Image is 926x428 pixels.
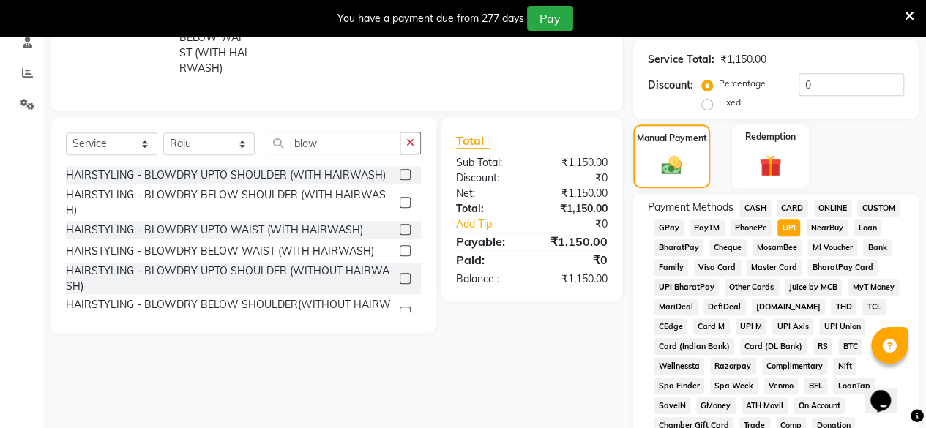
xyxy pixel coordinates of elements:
span: Nift [833,358,856,375]
div: ₹1,150.00 [720,52,766,67]
span: Loan [854,219,881,236]
div: HAIRSTYLING - BLOWDRY BELOW SHOULDER (WITH HAIRWASH) [66,187,394,218]
span: MosamBee [753,239,802,256]
div: Net: [445,186,532,201]
span: THD [831,299,856,315]
span: Visa Card [694,259,741,276]
span: BharatPay Card [807,259,878,276]
span: Card M [693,318,730,335]
div: Sub Total: [445,155,532,170]
span: UPI Union [819,318,865,335]
a: Add Tip [445,217,546,232]
div: HAIRSTYLING - BLOWDRY BELOW SHOULDER(WITHOUT HAIRWASH) [66,297,394,328]
span: Total [456,133,490,149]
div: ₹1,150.00 [531,233,619,250]
div: Service Total: [648,52,714,67]
label: Fixed [719,96,741,109]
span: MariDeal [654,299,698,315]
div: HAIRSTYLING - BLOWDRY UPTO SHOULDER (WITH HAIRWASH) [66,168,386,183]
div: HAIRSTYLING - BLOWDRY UPTO SHOULDER (WITHOUT HAIRWASH) [66,263,394,294]
div: You have a payment due from 277 days [337,11,524,26]
div: ₹0 [531,170,619,186]
span: SaveIN [654,397,690,414]
div: Discount: [648,78,693,93]
span: [DOMAIN_NAME] [752,299,826,315]
span: RS [813,338,833,355]
label: Manual Payment [637,132,707,145]
span: BTC [838,338,862,355]
span: Card (Indian Bank) [654,338,734,355]
span: TCL [862,299,886,315]
span: BFL [804,378,827,394]
span: NearBuy [806,219,848,236]
span: Cheque [709,239,747,256]
span: CUSTOM [857,200,900,217]
div: ₹1,150.00 [531,186,619,201]
div: Paid: [445,251,532,269]
span: LoanTap [833,378,875,394]
span: Spa Finder [654,378,704,394]
input: Search or Scan [266,132,400,154]
span: BharatPay [654,239,703,256]
img: _cash.svg [655,154,689,177]
span: PhonePe [731,219,772,236]
div: ₹1,150.00 [531,271,619,287]
span: Family [654,259,688,276]
span: PayTM [690,219,725,236]
div: Balance : [445,271,532,287]
span: ONLINE [814,200,852,217]
span: Spa Week [710,378,758,394]
label: Percentage [719,77,766,90]
img: _gift.svg [753,152,788,179]
div: ₹0 [531,251,619,269]
span: CEdge [654,318,687,335]
span: UPI M [736,318,767,335]
iframe: chat widget [865,369,911,413]
span: UPI Axis [772,318,813,335]
div: ₹1,150.00 [531,201,619,217]
div: Total: [445,201,532,217]
span: Complimentary [762,358,828,375]
label: Redemption [745,130,796,143]
span: Other Cards [725,279,779,296]
span: On Account [794,397,845,414]
span: GMoney [696,397,736,414]
span: Razorpay [710,358,756,375]
span: CASH [739,200,771,217]
span: CARD [777,200,808,217]
div: ₹1,150.00 [531,155,619,170]
span: UPI [777,219,800,236]
span: Wellnessta [654,358,704,375]
span: Juice by MCB [785,279,843,296]
span: Venmo [764,378,799,394]
div: Payable: [445,233,532,250]
div: HAIRSTYLING - BLOWDRY BELOW WAIST (WITH HAIRWASH) [66,244,374,259]
button: Pay [527,6,573,31]
span: MyT Money [848,279,899,296]
div: HAIRSTYLING - BLOWDRY UPTO WAIST (WITH HAIRWASH) [66,222,363,238]
div: Discount: [445,170,532,186]
span: Master Card [747,259,802,276]
span: GPay [654,219,684,236]
span: Payment Methods [648,200,733,215]
span: UPI BharatPay [654,279,719,296]
span: Card (DL Bank) [740,338,807,355]
div: ₹0 [546,217,619,232]
span: MI Voucher [807,239,857,256]
span: ATH Movil [742,397,788,414]
span: Bank [863,239,892,256]
span: DefiDeal [703,299,746,315]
